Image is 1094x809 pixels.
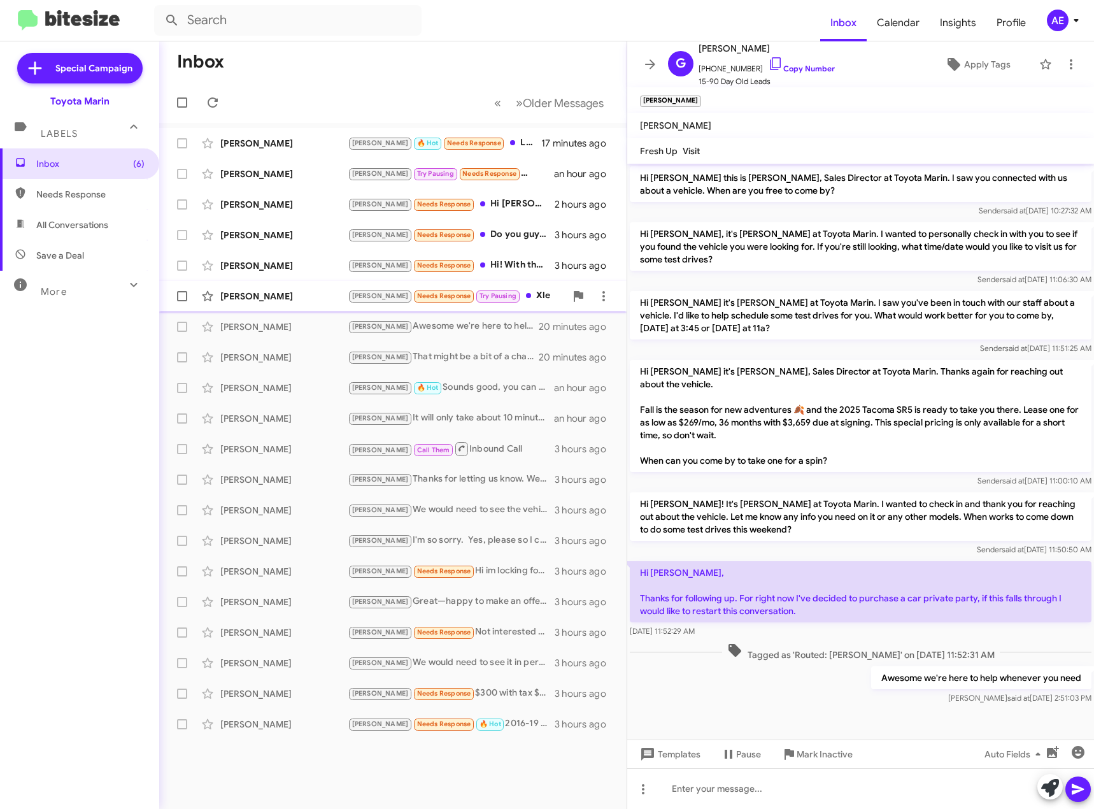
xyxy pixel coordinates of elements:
div: [PERSON_NAME] [220,290,348,303]
div: Hi [PERSON_NAME] 👋 thanks for waiting and I enjoy working with you guys. I will have to report ba... [348,166,554,181]
span: [PERSON_NAME] [352,628,409,636]
p: Hi [PERSON_NAME], Thanks for following up. For right now I've decided to purchase a car private p... [630,561,1091,622]
div: an hour ago [554,412,616,425]
a: Profile [986,4,1036,41]
div: 3 hours ago [555,473,616,486]
a: Special Campaign [17,53,143,83]
div: 3 hours ago [555,504,616,517]
button: Apply Tags [922,53,1033,76]
div: 20 minutes ago [540,351,616,364]
div: Xle [348,289,565,303]
div: [PERSON_NAME] [220,137,348,150]
span: Try Pausing [417,169,454,178]
span: Apply Tags [964,53,1011,76]
p: Hi [PERSON_NAME] it's [PERSON_NAME], Sales Director at Toyota Marin. Thanks again for reaching ou... [630,360,1091,472]
div: [PERSON_NAME] [220,565,348,578]
div: [PERSON_NAME] [220,168,348,180]
div: Great—happy to make an offer on your Tacoma. Can we schedule a quick inspection at the dealership... [348,594,555,609]
div: an hour ago [554,382,616,394]
div: Awesome we're here to help whenever you need [348,319,540,334]
span: Calendar [867,4,930,41]
span: [PERSON_NAME] [352,169,409,178]
span: « [494,95,501,111]
div: [PERSON_NAME] [220,259,348,272]
div: 3 hours ago [555,718,616,731]
span: Pause [736,743,761,766]
span: Sender [DATE] 11:50:50 AM [977,545,1091,554]
div: [PERSON_NAME] [220,596,348,608]
span: [PERSON_NAME] [352,139,409,147]
div: Hi [PERSON_NAME], I haven't gotten back to you guys because I'm actually pretty broke at the mome... [348,197,555,211]
span: Needs Response [417,689,471,698]
span: Inbox [36,157,145,170]
span: 🔥 Hot [417,139,439,147]
div: an hour ago [554,168,616,180]
div: That might be a bit of a challenge. Would you still be open to selling if the offer is right? [348,350,540,364]
span: All Conversations [36,218,108,231]
button: Auto Fields [974,743,1056,766]
span: [PERSON_NAME] [352,414,409,422]
h1: Inbox [177,52,224,72]
span: [PERSON_NAME] [352,567,409,575]
span: Older Messages [523,96,604,110]
span: Save a Deal [36,249,84,262]
span: Sender [DATE] 11:06:30 AM [977,275,1091,284]
div: [PERSON_NAME] [220,534,348,547]
div: 3 hours ago [555,596,616,608]
span: Templates [637,743,700,766]
span: Labels [41,128,78,140]
button: Mark Inactive [771,743,863,766]
span: said at [1002,545,1024,554]
div: Hi! With the government shut down, I'm not in a position to make any big purchases right now [348,258,555,273]
div: 2 hours ago [555,198,616,211]
div: Sounds good, you can ask for [PERSON_NAME] who will appraise your Sienna. I will have him reach o... [348,380,554,395]
span: [PERSON_NAME] [699,41,835,56]
span: Needs Response [36,188,145,201]
span: [PERSON_NAME] [352,353,409,361]
span: said at [1007,693,1030,703]
span: [PHONE_NUMBER] [699,56,835,75]
span: Needs Response [462,169,516,178]
span: [PERSON_NAME] [352,322,409,331]
span: [PERSON_NAME] [352,506,409,514]
div: [PERSON_NAME] [220,320,348,333]
div: 3 hours ago [555,565,616,578]
span: [PERSON_NAME] [352,200,409,208]
span: [PERSON_NAME] [352,231,409,239]
span: More [41,286,67,297]
span: 🔥 Hot [480,720,501,728]
span: Try Pausing [480,292,516,300]
div: [PERSON_NAME] [220,229,348,241]
div: 3 hours ago [555,687,616,700]
div: 17 minutes ago [541,137,616,150]
span: said at [1004,206,1026,215]
div: 20 minutes ago [540,320,616,333]
div: [PERSON_NAME] [220,443,348,455]
button: Pause [711,743,771,766]
div: $300 with tax $0 down 3 year 10000 miles [348,686,555,701]
span: 15-90 Day Old Leads [699,75,835,88]
button: Templates [627,743,711,766]
span: Insights [930,4,986,41]
span: Needs Response [417,720,471,728]
div: 3 hours ago [555,534,616,547]
nav: Page navigation example [487,90,611,116]
div: Thanks for letting us know. We hope your procedure goes well. We'll reach out the week of the 20t... [348,472,555,487]
span: Needs Response [417,231,471,239]
div: Toyota Marin [50,95,110,108]
span: [PERSON_NAME] [352,292,409,300]
div: Liked “Sounds good [PERSON_NAME] lives in [PERSON_NAME] so it's on the way home for him.” [348,136,541,150]
div: 3 hours ago [555,229,616,241]
span: [PERSON_NAME] [352,598,409,606]
div: 3 hours ago [555,259,616,272]
span: [PERSON_NAME] [352,475,409,483]
p: Hi [PERSON_NAME] it's [PERSON_NAME] at Toyota Marin. I saw you've been in touch with our staff ab... [630,291,1091,340]
div: [PERSON_NAME] [220,504,348,517]
a: Inbox [820,4,867,41]
span: Visit [683,145,700,157]
span: said at [1005,343,1027,353]
small: [PERSON_NAME] [640,96,701,107]
div: Inbound Call [348,441,555,457]
div: [PERSON_NAME] [220,473,348,486]
button: Previous [487,90,509,116]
